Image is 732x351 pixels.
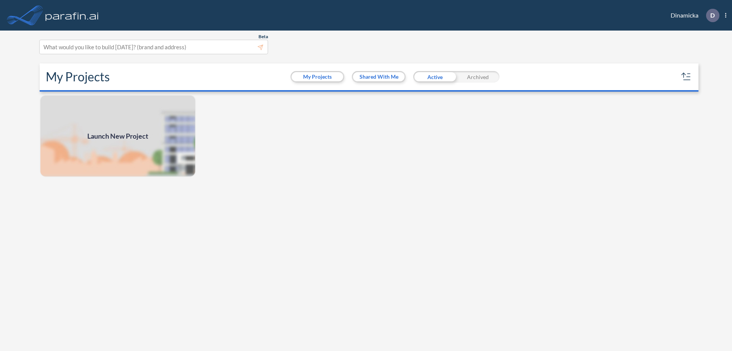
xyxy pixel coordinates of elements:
[710,12,715,19] p: D
[40,95,196,177] a: Launch New Project
[87,131,148,141] span: Launch New Project
[456,71,499,82] div: Archived
[353,72,405,81] button: Shared With Me
[258,34,268,40] span: Beta
[659,9,726,22] div: Dinamicka
[292,72,343,81] button: My Projects
[680,71,692,83] button: sort
[413,71,456,82] div: Active
[46,70,110,84] h2: My Projects
[40,95,196,177] img: add
[44,8,100,23] img: logo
